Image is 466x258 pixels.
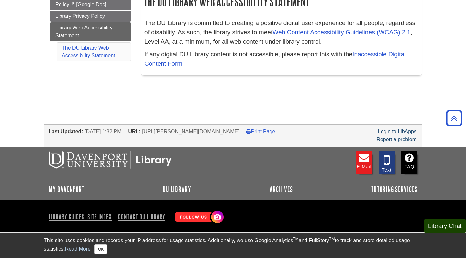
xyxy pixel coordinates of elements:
span: [URL][PERSON_NAME][DOMAIN_NAME] [142,129,239,134]
a: Contact DU Library [116,211,168,222]
a: Report a problem [376,137,416,142]
sup: TM [329,237,335,241]
a: FAQ [401,151,417,174]
a: The DU Library Web Accessibility Statement [62,45,115,58]
div: This site uses cookies and records your IP address for usage statistics. Additionally, we use Goo... [44,237,422,254]
span: URL: [128,129,141,134]
sup: TM [293,237,298,241]
button: Library Chat [424,219,466,233]
a: Archives [270,185,293,193]
i: This link opens in a new window [69,3,75,7]
a: E-mail [356,151,372,174]
span: [DATE] 1:32 PM [84,129,121,134]
img: Follow Us! Instagram [172,208,225,227]
a: Tutoring Services [371,185,417,193]
a: Read More [65,246,91,252]
a: Web Content Accessibility Guidelines (WCAG) 2.1 [272,29,410,36]
img: DU Libraries [49,151,172,168]
a: Library Guides: Site Index [49,211,114,222]
a: Inaccessible Digital Content Form [144,51,405,67]
a: Text [379,151,395,174]
span: Last Updated: [49,129,83,134]
button: Close [94,244,107,254]
p: If any digital DU Library content is not accessible, please report this with the . [144,50,419,69]
p: The DU Library is committed to creating a positive digital user experience for all people, regard... [144,18,419,46]
i: Print Page [246,129,251,134]
a: DU Library [163,185,191,193]
a: Print Page [246,129,275,134]
a: Library Privacy Policy [50,11,131,22]
a: Back to Top [444,114,464,122]
a: My Davenport [49,185,84,193]
a: Library Web Accessibility Statement [50,22,131,41]
a: Login to LibApps [378,129,416,134]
